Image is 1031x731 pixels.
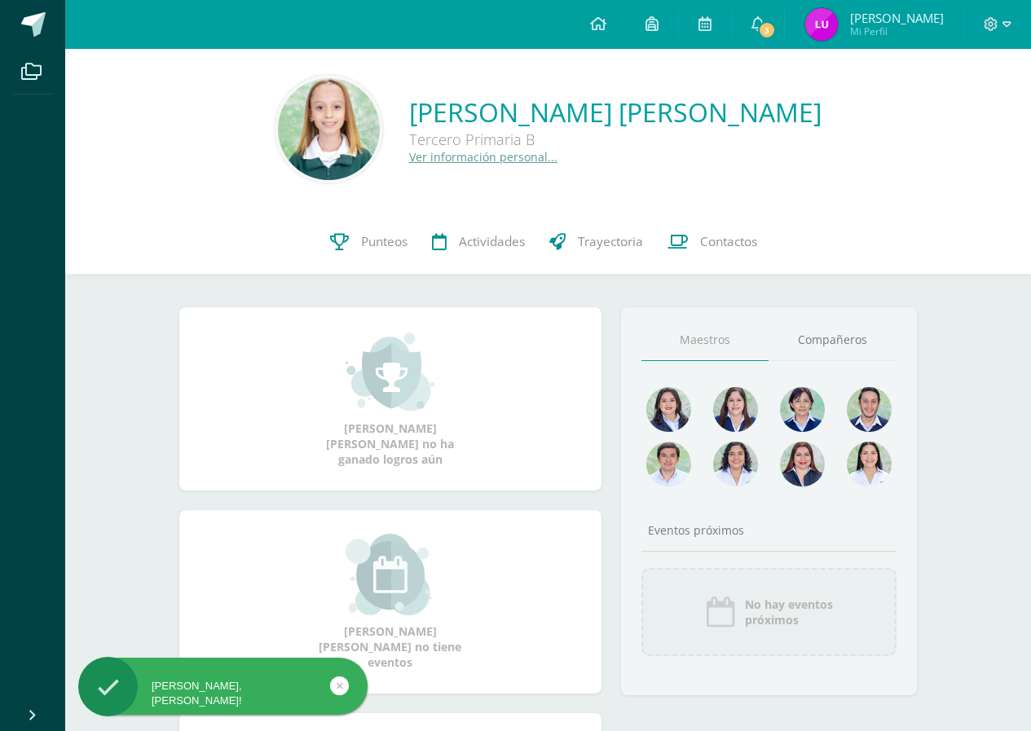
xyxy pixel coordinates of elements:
[346,331,434,412] img: achievement_small.png
[713,442,758,487] img: 74e021dbc1333a55a6a6352084f0f183.png
[278,78,380,180] img: 426a34c70252061d61a8c6a11abb680a.png
[459,233,525,250] span: Actividades
[641,319,769,361] a: Maestros
[850,24,944,38] span: Mi Perfil
[361,233,408,250] span: Punteos
[578,233,643,250] span: Trayectoria
[780,442,825,487] img: 59227928e3dac575fdf63e669d788b56.png
[704,596,737,628] img: event_icon.png
[758,21,776,39] span: 3
[646,387,691,432] img: 45e5189d4be9c73150df86acb3c68ab9.png
[805,8,838,41] img: 246892990d745adbd8ac90bb04b31a5a.png
[537,209,655,275] a: Trayectoria
[409,130,822,149] div: Tercero Primaria B
[769,319,897,361] a: Compañeros
[318,209,420,275] a: Punteos
[655,209,769,275] a: Contactos
[409,149,557,165] a: Ver información personal...
[713,387,758,432] img: 622beff7da537a3f0b3c15e5b2b9eed9.png
[700,233,757,250] span: Contactos
[847,442,892,487] img: e88866c1a8bf4b3153ff9c6787b2a6b2.png
[641,522,897,538] div: Eventos próximos
[309,331,472,467] div: [PERSON_NAME] [PERSON_NAME] no ha ganado logros aún
[847,387,892,432] img: e3394e7adb7c8ac64a4cac27f35e8a2d.png
[420,209,537,275] a: Actividades
[409,95,822,130] a: [PERSON_NAME] [PERSON_NAME]
[780,387,825,432] img: d3199913b2ba78bdc4d77a65fe615627.png
[646,442,691,487] img: f0af4734c025b990c12c69d07632b04a.png
[346,534,434,615] img: event_small.png
[78,679,368,708] div: [PERSON_NAME], [PERSON_NAME]!
[850,10,944,26] span: [PERSON_NAME]
[745,597,833,628] span: No hay eventos próximos
[309,534,472,670] div: [PERSON_NAME] [PERSON_NAME] no tiene eventos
